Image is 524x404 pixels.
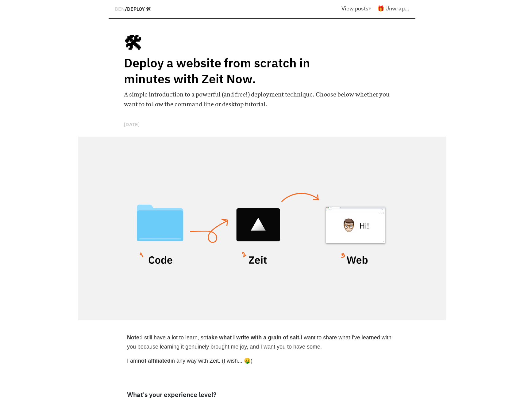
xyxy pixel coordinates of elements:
p: I still have a lot to learn, so I want to share what I've learned with you because learning it ge... [127,333,397,351]
a: View posts [341,5,377,12]
h2: What's your experience level? [127,391,397,398]
h1: 🛠 [124,31,400,55]
strong: not affiliated [138,358,171,364]
a: BEN [115,6,125,12]
span: ▾ [368,5,371,12]
p: [DATE] [124,119,400,130]
p: I am in any way with Zeit. (I wish... 🤑) [127,356,397,365]
strong: Note: [127,334,141,341]
h1: Deploy a website from scratch in minutes with Zeit Now. [124,55,354,87]
div: / [115,3,151,14]
strong: take what I write with a grain of salt. [206,334,301,341]
a: Deploy 🛠 [127,6,151,12]
h6: A simple introduction to a powerful (and free!) deployment technique. Choose below whether you wa... [124,90,400,109]
a: 🎁 Unwrap... [377,5,409,12]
